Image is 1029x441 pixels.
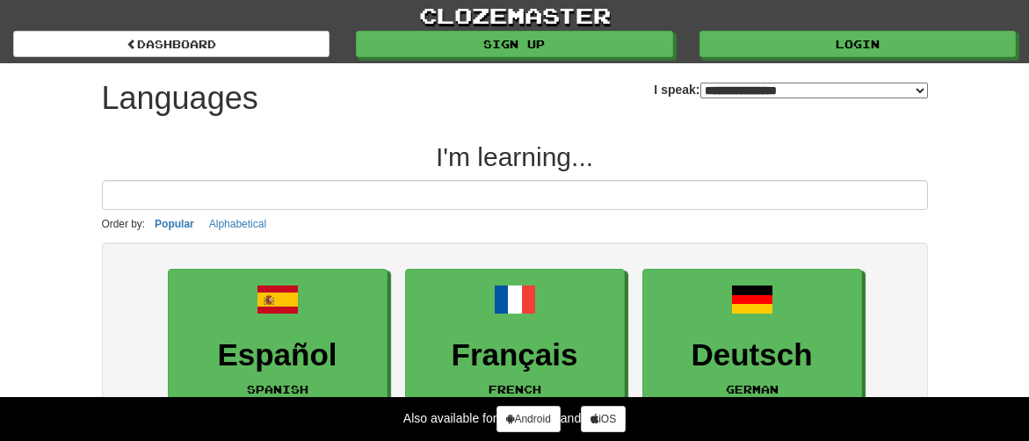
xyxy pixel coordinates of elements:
a: Sign up [356,31,672,57]
a: DeutschGerman [642,269,862,408]
a: Android [496,406,560,432]
button: Alphabetical [204,214,272,234]
a: Login [699,31,1016,57]
a: iOS [581,406,626,432]
a: FrançaisFrench [405,269,625,408]
h1: Languages [102,81,258,116]
select: I speak: [700,83,928,98]
small: Order by: [102,218,146,230]
small: German [726,383,779,395]
h2: I'm learning... [102,142,928,171]
a: EspañolSpanish [168,269,388,408]
a: dashboard [13,31,330,57]
small: French [489,383,541,395]
label: I speak: [654,81,927,98]
h3: Français [415,338,615,372]
small: Spanish [247,383,308,395]
button: Popular [149,214,199,234]
h3: Español [178,338,378,372]
h3: Deutsch [652,338,852,372]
